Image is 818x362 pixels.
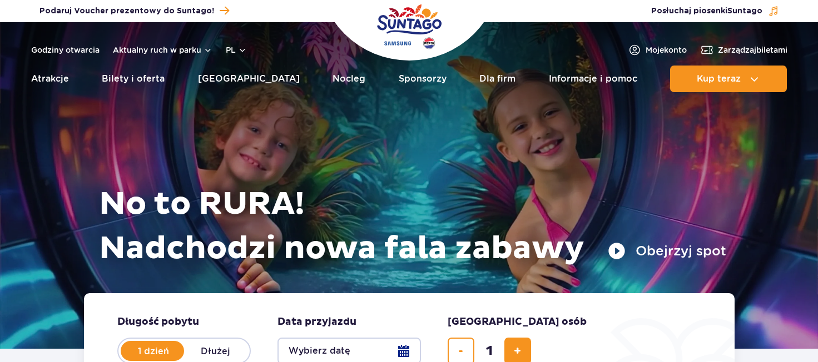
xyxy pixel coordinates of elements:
[697,74,741,84] span: Kup teraz
[628,43,687,57] a: Mojekonto
[31,44,100,56] a: Godziny otwarcia
[651,6,762,17] span: Posłuchaj piosenki
[608,242,726,260] button: Obejrzyj spot
[549,66,637,92] a: Informacje i pomoc
[646,44,687,56] span: Moje konto
[226,44,247,56] button: pl
[113,46,212,54] button: Aktualny ruch w parku
[117,315,199,329] span: Długość pobytu
[31,66,69,92] a: Atrakcje
[333,66,365,92] a: Nocleg
[727,7,762,15] span: Suntago
[448,315,587,329] span: [GEOGRAPHIC_DATA] osób
[277,315,356,329] span: Data przyjazdu
[39,3,229,18] a: Podaruj Voucher prezentowy do Suntago!
[718,44,787,56] span: Zarządzaj biletami
[39,6,214,17] span: Podaruj Voucher prezentowy do Suntago!
[102,66,165,92] a: Bilety i oferta
[399,66,447,92] a: Sponsorzy
[651,6,779,17] button: Posłuchaj piosenkiSuntago
[99,182,726,271] h1: No to RURA! Nadchodzi nowa fala zabawy
[479,66,515,92] a: Dla firm
[700,43,787,57] a: Zarządzajbiletami
[670,66,787,92] button: Kup teraz
[198,66,300,92] a: [GEOGRAPHIC_DATA]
